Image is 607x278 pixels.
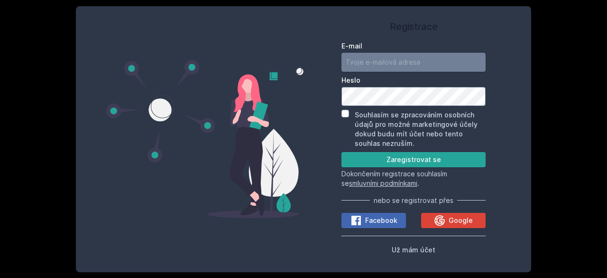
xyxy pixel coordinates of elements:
button: Facebook [341,213,406,228]
a: smluvními podmínkami [349,179,417,187]
h1: Registrace [341,19,486,34]
label: Heslo [341,76,486,85]
span: Google [449,216,473,225]
button: Google [421,213,486,228]
span: Facebook [365,216,397,225]
span: nebo se registrovat přes [374,196,453,205]
p: Dokončením registrace souhlasím se . [341,169,486,188]
button: Zaregistrovat se [341,152,486,167]
label: Souhlasím se zpracováním osobních údajů pro možné marketingové účely dokud budu mít účet nebo ten... [355,111,478,147]
span: Už mám účet [392,246,435,254]
input: Tvoje e-mailová adresa [341,53,486,72]
button: Už mám účet [392,244,435,255]
label: E-mail [341,41,486,51]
